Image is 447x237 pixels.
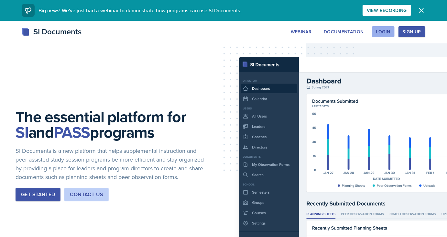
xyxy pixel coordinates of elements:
[291,29,311,34] div: Webinar
[372,26,395,37] button: Login
[324,29,364,34] div: Documentation
[287,26,316,37] button: Webinar
[38,7,241,14] span: Big news! We've just had a webinar to demonstrate how programs can use SI Documents.
[64,188,109,201] button: Contact Us
[21,191,55,198] div: Get Started
[367,8,407,13] div: View Recording
[376,29,390,34] div: Login
[403,29,421,34] div: Sign Up
[16,188,60,201] button: Get Started
[363,5,411,16] button: View Recording
[70,191,103,198] div: Contact Us
[398,26,425,37] button: Sign Up
[320,26,368,37] button: Documentation
[22,26,82,38] div: SI Documents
